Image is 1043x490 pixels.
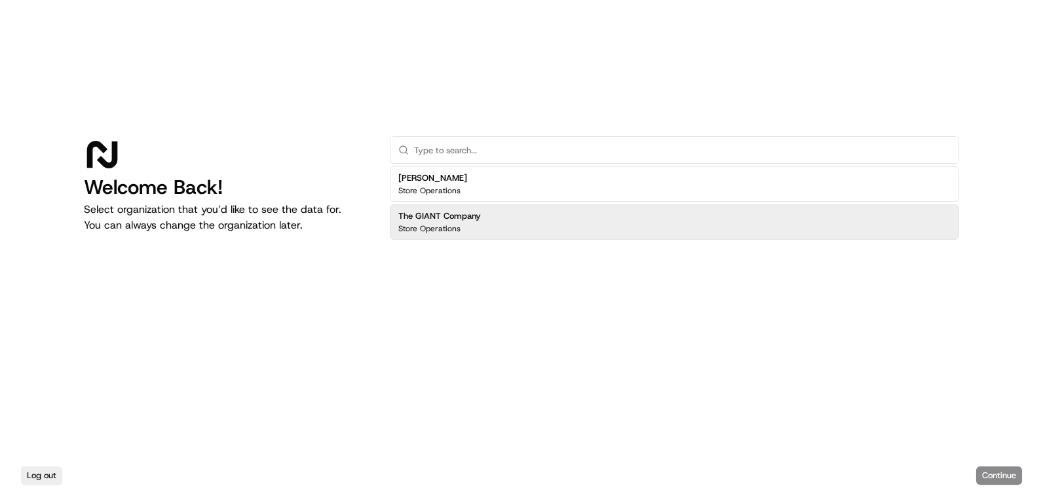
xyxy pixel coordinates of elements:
[390,164,959,242] div: Suggestions
[21,466,62,485] button: Log out
[398,185,461,196] p: Store Operations
[398,223,461,234] p: Store Operations
[414,137,951,163] input: Type to search...
[398,172,467,184] h2: [PERSON_NAME]
[84,202,369,233] p: Select organization that you’d like to see the data for. You can always change the organization l...
[84,176,369,199] h1: Welcome Back!
[398,210,481,222] h2: The GIANT Company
